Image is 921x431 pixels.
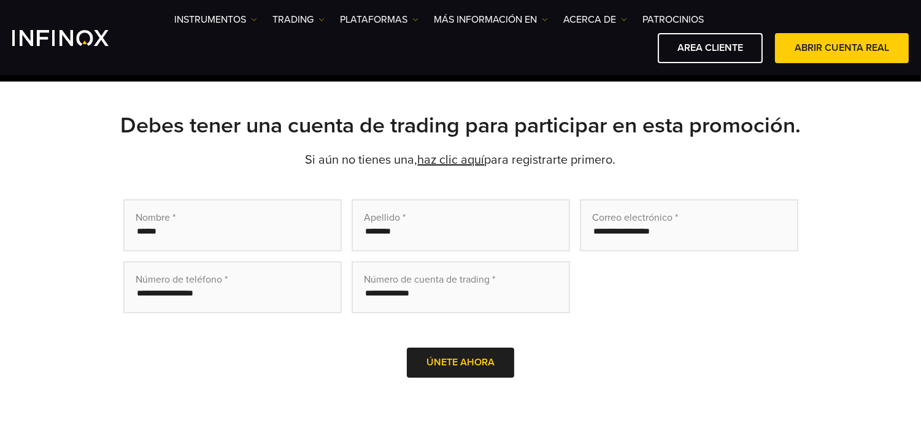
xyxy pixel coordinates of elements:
[340,12,418,27] a: PLATAFORMAS
[563,12,627,27] a: ACERCA DE
[12,30,137,46] a: INFINOX Logo
[426,356,495,368] span: Únete ahora
[272,12,325,27] a: TRADING
[434,12,548,27] a: Más información en
[31,151,890,169] p: Si aún no tienes una, para registrarte primero.
[775,33,909,63] a: ABRIR CUENTA REAL
[642,12,704,27] a: Patrocinios
[174,12,257,27] a: Instrumentos
[120,112,801,139] strong: Debes tener una cuenta de trading para participar en esta promoción.
[407,348,514,378] button: Únete ahora
[658,33,763,63] a: AREA CLIENTE
[418,153,485,167] a: haz clic aquí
